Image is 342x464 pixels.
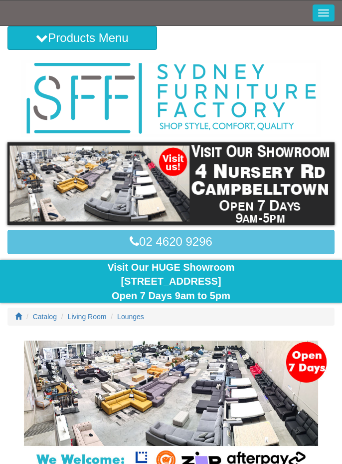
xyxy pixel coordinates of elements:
[7,26,157,50] button: Products Menu
[21,60,321,137] img: Sydney Furniture Factory
[117,313,144,321] a: Lounges
[68,313,107,321] a: Living Room
[33,313,57,321] a: Catalog
[7,142,335,225] img: showroom.gif
[7,230,335,254] a: 02 4620 9296
[7,260,335,303] div: Visit Our HUGE Showroom [STREET_ADDRESS] Open 7 Days 9am to 5pm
